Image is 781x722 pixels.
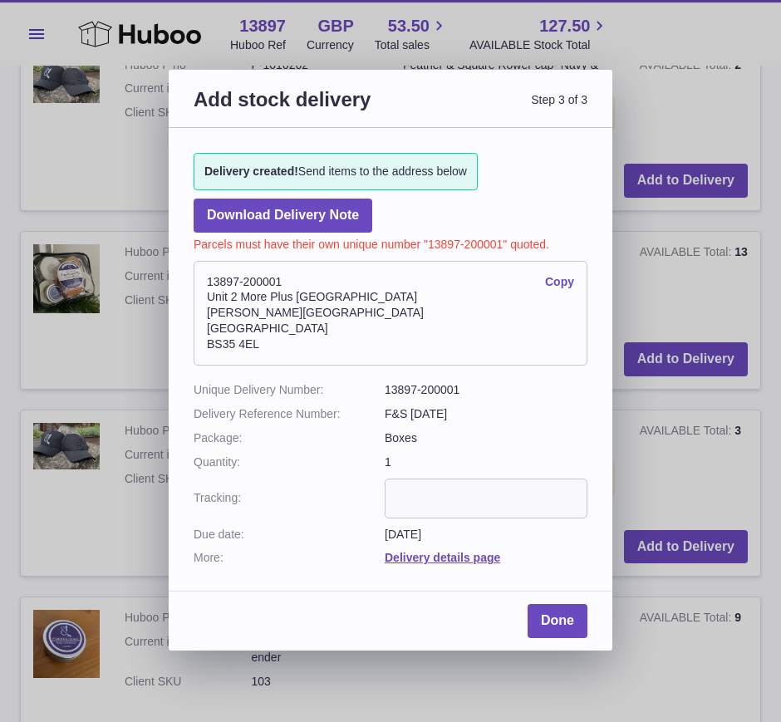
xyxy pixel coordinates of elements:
[194,454,385,470] dt: Quantity:
[194,479,385,518] dt: Tracking:
[194,261,587,366] address: 13897-200001 Unit 2 More Plus [GEOGRAPHIC_DATA] [PERSON_NAME][GEOGRAPHIC_DATA] [GEOGRAPHIC_DATA] ...
[194,86,390,132] h3: Add stock delivery
[385,551,500,564] a: Delivery details page
[385,454,587,470] dd: 1
[194,233,587,253] p: Parcels must have their own unique number "13897-200001" quoted.
[528,604,587,638] a: Done
[194,406,385,422] dt: Delivery Reference Number:
[194,550,385,566] dt: More:
[545,274,574,290] a: Copy
[385,430,587,446] dd: Boxes
[204,165,298,178] strong: Delivery created!
[194,382,385,398] dt: Unique Delivery Number:
[194,527,385,543] dt: Due date:
[194,430,385,446] dt: Package:
[385,406,587,422] dd: F&S [DATE]
[194,199,372,233] a: Download Delivery Note
[390,86,587,132] span: Step 3 of 3
[385,527,587,543] dd: [DATE]
[385,382,587,398] dd: 13897-200001
[204,164,467,179] span: Send items to the address below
